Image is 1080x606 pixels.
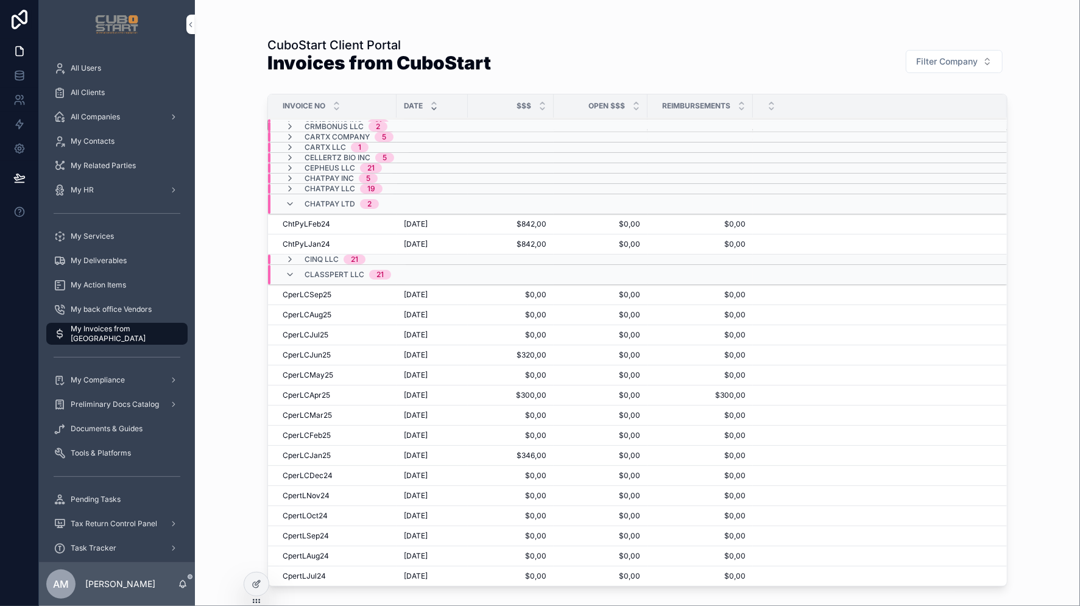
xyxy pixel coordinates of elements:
a: $0,00 [475,571,546,581]
div: 5 [383,153,387,163]
a: [DATE] [404,451,461,460]
span: CartX Company [305,132,370,142]
span: CperLCJun25 [283,350,331,360]
a: $0,00 [655,290,746,300]
span: CperLCMar25 [283,410,332,420]
span: $0,00 [655,511,746,521]
a: $0,00 [561,330,640,340]
a: $0,00 [475,370,546,380]
button: Select Button [906,50,1003,73]
span: Tax Return Control Panel [71,519,157,529]
span: All Clients [71,88,105,97]
span: $0,00 [475,410,546,420]
span: My Compliance [71,375,125,385]
span: CpertLSep24 [283,531,329,541]
a: [DATE] [404,239,461,249]
a: CperLCFeb25 [283,431,389,440]
span: Cellertz Bio Inc [305,153,370,163]
a: CpertLSep24 [283,531,389,541]
a: $0,00 [561,350,640,360]
span: Cepheus LLC [305,163,355,173]
span: $0,00 [561,239,640,249]
span: $0,00 [561,451,640,460]
a: [DATE] [404,219,461,229]
a: $0,00 [561,290,640,300]
span: [DATE] [404,330,428,340]
span: CperLCJul25 [283,330,328,340]
a: [DATE] [404,350,461,360]
div: 1 [358,143,361,152]
a: $0,00 [655,491,746,501]
span: My Invoices from [GEOGRAPHIC_DATA] [71,324,175,344]
a: Preliminary Docs Catalog [46,393,188,415]
a: CperLCAug25 [283,310,389,320]
span: [DATE] [404,431,428,440]
a: My HR [46,179,188,201]
span: CperLCJan25 [283,451,331,460]
a: $0,00 [655,370,746,380]
div: scrollable content [39,49,195,562]
span: $0,00 [475,431,546,440]
a: $0,00 [561,390,640,400]
span: [DATE] [404,571,428,581]
a: CperLCApr25 [283,390,389,400]
span: $0,00 [475,310,546,320]
h1: CuboStart Client Portal [267,37,491,54]
span: Date [404,101,423,111]
span: My Action Items [71,280,126,290]
span: $0,00 [475,290,546,300]
span: My back office Vendors [71,305,152,314]
span: CperLCApr25 [283,390,330,400]
a: [DATE] [404,491,461,501]
div: 21 [375,119,382,129]
span: [DATE] [404,451,428,460]
span: $0,00 [655,571,746,581]
a: $0,00 [655,350,746,360]
span: $0,00 [655,239,746,249]
span: [DATE] [404,491,428,501]
div: 2 [376,122,380,132]
span: ChatPay Ltd [305,199,355,209]
a: CperLCSep25 [283,290,389,300]
a: $0,00 [475,330,546,340]
div: 21 [367,163,375,173]
span: [DATE] [404,370,428,380]
span: $0,00 [655,219,746,229]
span: My Services [71,231,114,241]
span: $0,00 [655,551,746,561]
span: My Related Parties [71,161,136,171]
span: Pending Tasks [71,495,121,504]
span: [DATE] [404,531,428,541]
span: ChatPay LLC [305,184,355,194]
span: $0,00 [561,531,640,541]
div: 5 [366,174,370,183]
a: $0,00 [561,571,640,581]
a: $346,00 [475,451,546,460]
a: $0,00 [475,511,546,521]
p: [PERSON_NAME] [85,578,155,590]
span: Preliminary Docs Catalog [71,400,159,409]
span: CperLCMay25 [283,370,333,380]
a: My Deliverables [46,250,188,272]
a: $0,00 [475,471,546,481]
span: CperLCSep25 [283,290,331,300]
a: CpertLOct24 [283,511,389,521]
a: [DATE] [404,390,461,400]
span: AM [53,577,69,591]
a: $0,00 [475,551,546,561]
div: 5 [382,132,386,142]
span: CRMBonus Inc [305,119,362,129]
a: $842,00 [475,219,546,229]
span: Task Tracker [71,543,116,553]
a: CpertLJul24 [283,571,389,581]
span: $0,00 [561,491,640,501]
